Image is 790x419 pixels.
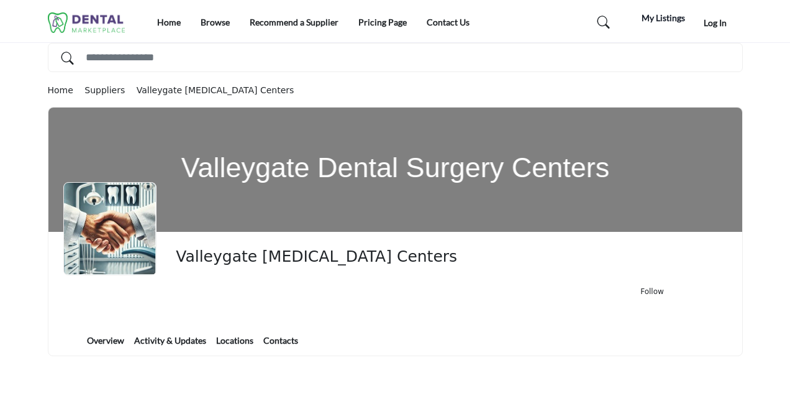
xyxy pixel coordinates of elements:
a: Recommend a Supplier [250,17,338,27]
a: Contact Us [427,17,470,27]
button: Like [577,287,592,297]
a: Overview [86,334,125,356]
button: More details [712,287,727,297]
a: Valleygate [MEDICAL_DATA] Centers [137,85,294,95]
a: Search [586,12,617,33]
a: Contacts [263,334,299,356]
h5: My Listings [642,12,685,24]
button: Follow [598,280,706,303]
a: Home [157,17,181,27]
img: site Logo [48,12,132,33]
div: My Listings [624,11,685,25]
span: Valleygate Dental Surgery Centers [176,247,514,267]
a: Home [48,85,85,95]
span: Log In [704,17,727,28]
a: Browse [201,17,230,27]
a: Pricing Page [358,17,407,27]
button: Log In [688,12,743,35]
a: Activity & Updates [134,334,207,356]
a: Locations [216,334,254,356]
a: Suppliers [84,85,136,95]
input: Search Solutions [48,43,743,72]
